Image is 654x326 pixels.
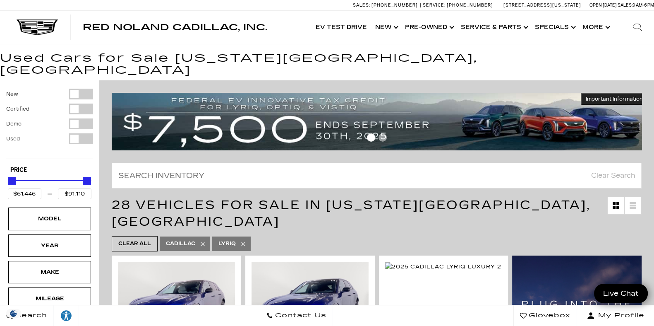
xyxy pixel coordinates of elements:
[8,188,41,199] input: Minimum
[166,239,195,249] span: Cadillac
[594,284,648,303] a: Live Chat
[13,310,47,321] span: Search
[8,287,91,310] div: MileageMileage
[8,208,91,230] div: ModelModel
[29,268,70,277] div: Make
[112,198,591,229] span: 28 Vehicles for Sale in [US_STATE][GEOGRAPHIC_DATA], [GEOGRAPHIC_DATA]
[54,305,79,326] a: Explore your accessibility options
[29,214,70,223] div: Model
[632,2,654,8] span: 9 AM-6 PM
[218,239,236,249] span: LYRIQ
[54,309,79,322] div: Explore your accessibility options
[8,174,91,199] div: Price
[17,19,58,35] img: Cadillac Dark Logo with Cadillac White Text
[311,11,371,44] a: EV Test Drive
[112,163,642,188] input: Search Inventory
[595,310,644,321] span: My Profile
[10,167,89,174] h5: Price
[83,23,267,31] a: Red Noland Cadillac, Inc.
[353,3,420,7] a: Sales: [PHONE_NUMBER]
[83,177,91,185] div: Maximum Price
[6,135,20,143] label: Used
[447,2,493,8] span: [PHONE_NUMBER]
[578,11,613,44] button: More
[420,3,495,7] a: Service: [PHONE_NUMBER]
[273,310,326,321] span: Contact Us
[4,309,23,318] img: Opt-Out Icon
[618,2,632,8] span: Sales:
[457,11,531,44] a: Service & Parts
[83,22,267,32] span: Red Noland Cadillac, Inc.
[423,2,446,8] span: Service:
[527,310,570,321] span: Glovebox
[371,2,418,8] span: [PHONE_NUMBER]
[6,120,22,128] label: Demo
[581,93,648,105] button: Important Information
[6,105,29,113] label: Certified
[260,305,333,326] a: Contact Us
[29,294,70,303] div: Mileage
[513,305,577,326] a: Glovebox
[6,90,18,98] label: New
[4,309,23,318] section: Click to Open Cookie Consent Modal
[367,133,375,142] span: Go to slide 1
[589,2,617,8] span: Open [DATE]
[6,89,93,159] div: Filter by Vehicle Type
[599,289,643,298] span: Live Chat
[503,2,581,8] a: [STREET_ADDRESS][US_STATE]
[8,261,91,283] div: MakeMake
[118,239,151,249] span: Clear All
[8,234,91,257] div: YearYear
[586,96,643,102] span: Important Information
[385,262,501,271] img: 2025 Cadillac LYRIQ Luxury 2
[8,177,16,185] div: Minimum Price
[577,305,654,326] button: Open user profile menu
[531,11,578,44] a: Specials
[371,11,401,44] a: New
[112,93,648,150] img: vrp-tax-ending-august-version
[353,2,370,8] span: Sales:
[379,133,387,142] span: Go to slide 2
[29,241,70,250] div: Year
[401,11,457,44] a: Pre-Owned
[58,188,91,199] input: Maximum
